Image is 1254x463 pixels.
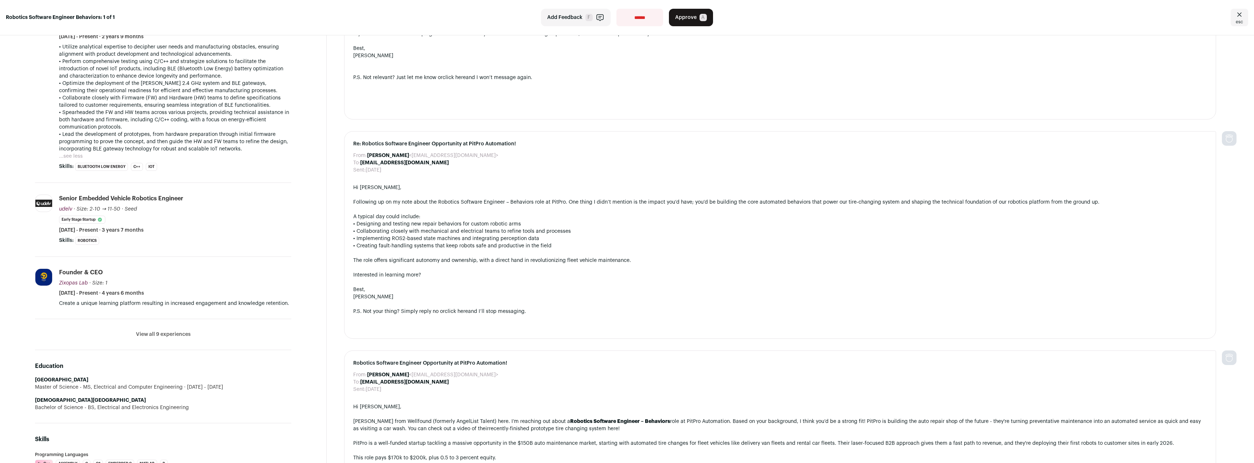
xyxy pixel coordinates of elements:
[35,377,88,382] strong: [GEOGRAPHIC_DATA]
[360,160,449,165] b: [EMAIL_ADDRESS][DOMAIN_NAME]
[445,309,468,314] a: click here
[353,308,1207,315] div: P.S. Not your thing? Simply reply no or and I’ll stop messaging.
[353,286,1207,293] div: Best,
[35,435,291,444] h2: Skills
[675,14,697,21] span: Approve
[1236,19,1243,25] span: esc
[353,166,366,174] dt: Sent:
[59,163,74,170] span: Skills:
[353,74,1207,81] div: P.S. Not relevant? Just let me know or and I won’t message again.
[360,380,449,385] b: [EMAIL_ADDRESS][DOMAIN_NAME]
[59,94,291,109] p: • Collaborate closely with Firmware (FW) and Hardware (HW) teams to define specifications tailore...
[353,45,1207,52] div: Best,
[6,14,115,21] strong: Robotics Software Engineer Behaviors: 1 of 1
[59,80,291,94] p: • Optimize the deployment of the [PERSON_NAME] 2.4 GHz system and BLE gateways, confirming their ...
[35,398,146,403] strong: [DEMOGRAPHIC_DATA][GEOGRAPHIC_DATA]
[353,454,1207,462] div: This role pays $170k to $200k, plus 0.5 to 3 percent equity.
[59,43,291,58] p: • Utilize analytical expertise to decipher user needs and manufacturing obstacles, ensuring align...
[353,386,366,393] dt: Sent:
[367,152,498,159] dd: <[EMAIL_ADDRESS][DOMAIN_NAME]>
[353,371,367,378] dt: From:
[59,195,183,203] div: Senior Embedded Vehicle Robotics Engineer
[74,207,120,212] span: · Size: 2-10 → 11-50
[366,166,381,174] dd: [DATE]
[353,152,367,159] dt: From:
[183,384,223,391] span: [DATE] - [DATE]
[59,153,83,160] button: ...see less
[489,426,618,431] a: recently-finished prototype tire changing system here
[570,419,670,424] strong: Robotics Software Engineer – Behaviors
[353,52,1207,59] div: [PERSON_NAME]
[353,257,1207,264] div: The role offers significant autonomy and ownership, with a direct hand in revolutionizing fleet v...
[669,9,713,26] button: Approve A
[353,220,1207,228] div: • Designing and testing new repair behaviors for custom robotic arms
[367,372,409,377] b: [PERSON_NAME]
[35,362,291,370] h2: Education
[1222,350,1237,365] img: nopic.png
[353,199,1207,206] div: Following up on my note about the Robotics Software Engineer – Behaviors role at PitPro. One thin...
[35,200,52,207] img: 382089160814e8e0c16862bf656afd943fe8b4beccdb6d8a0cb262c621b2b347.jpg
[1231,9,1248,26] a: Close
[146,163,157,171] li: IOT
[131,163,143,171] li: C++
[59,300,291,307] p: Create a unique learning platform resulting in increased engagement and knowledge retention.
[353,293,1207,301] div: [PERSON_NAME]
[59,280,88,286] span: Zixopas Lab
[59,268,103,276] div: Founder & CEO
[136,331,191,338] button: View all 9 experiences
[353,235,1207,242] div: • Implementing ROS2-based state machines and integrating perception data
[443,75,466,80] a: click here
[353,242,1207,250] div: • Creating fault-handling systems that keep robots safe and productive in the field
[122,205,123,213] span: ·
[547,14,583,21] span: Add Feedback
[35,384,291,391] div: Master of Science - MS, Electrical and Computer Engineering
[1222,131,1237,146] img: nopic.png
[59,290,144,297] span: [DATE] - Present · 4 years 6 months
[353,184,1207,191] div: Hi [PERSON_NAME],
[353,378,360,386] dt: To:
[700,14,707,21] span: A
[366,386,381,393] dd: [DATE]
[75,237,99,245] li: Robotics
[59,227,144,234] span: [DATE] - Present · 3 years 7 months
[59,33,144,40] span: [DATE] - Present · 2 years 9 months
[75,163,128,171] li: Bluetooth Low Energy
[89,280,108,286] span: · Size: 1
[59,207,72,212] span: udelv
[353,360,1207,367] span: Robotics Software Engineer Opportunity at PitPro Automation!
[59,58,291,80] p: • Perform comprehensive testing using C/C++ and strategize solutions to facilitate the introducti...
[541,9,611,26] button: Add Feedback F
[125,207,137,212] span: Seed
[35,404,291,411] div: Bachelor of Science - BS, Electrical and Electronics Engineering
[353,440,1207,447] div: PitPro is a well-funded startup tackling a massive opportunity in the $150B auto maintenance mark...
[585,14,593,21] span: F
[353,271,1207,279] div: Interested in learning more?
[35,269,52,286] img: f6da03aa7d66ec6beb5b8a6723759e48068e0492a3990936bb54f5ae7b6703d7.jpg
[353,403,1207,411] div: Hi [PERSON_NAME],
[35,452,291,457] h3: Programming Languages
[367,371,498,378] dd: <[EMAIL_ADDRESS][DOMAIN_NAME]>
[353,418,1207,432] div: [PERSON_NAME] from Wellfound (formerly AngelList Talent) here. I’m reaching out about a role at P...
[367,153,409,158] b: [PERSON_NAME]
[353,140,1207,148] span: Re: Robotics Software Engineer Opportunity at PitPro Automation!
[353,213,1207,220] div: A typical day could include:
[59,237,74,244] span: Skills:
[59,109,291,131] p: • Spearheaded the FW and HW teams across various projects, providing technical assistance in both...
[353,159,360,166] dt: To:
[353,228,1207,235] div: • Collaborating closely with mechanical and electrical teams to refine tools and processes
[59,216,105,224] li: Early Stage Startup
[59,131,291,153] p: • Lead the development of prototypes, from hardware preparation through initial firmware programm...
